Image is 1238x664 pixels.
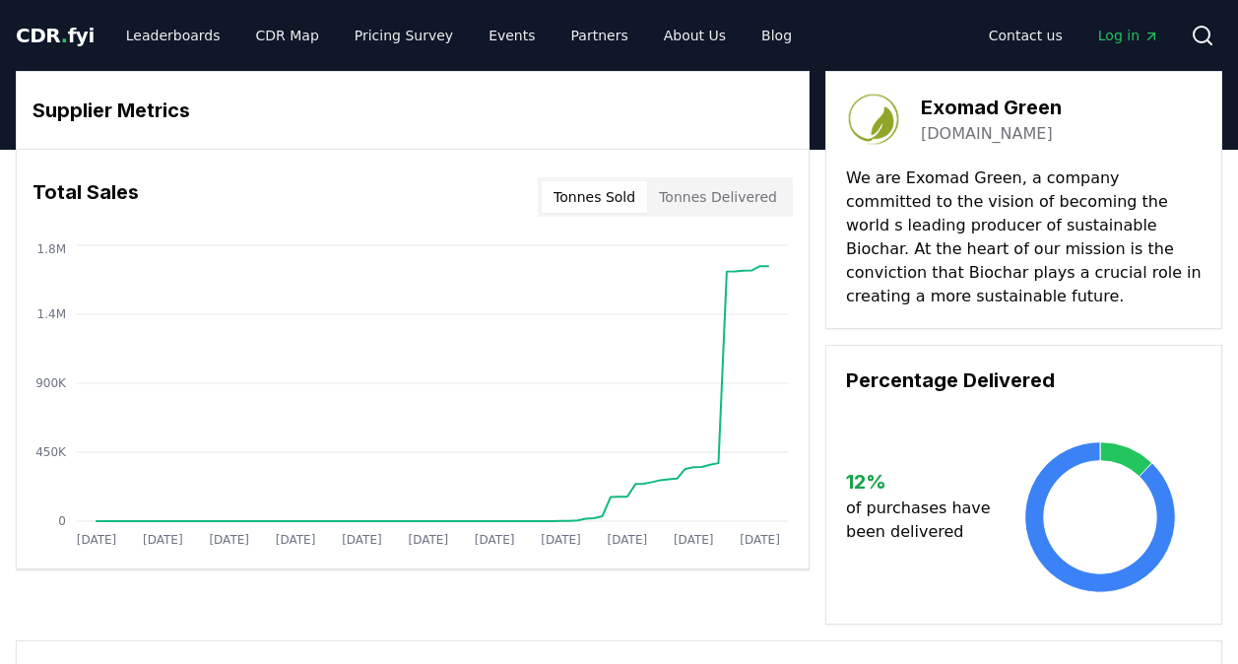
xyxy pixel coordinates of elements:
a: CDR.fyi [16,22,95,49]
tspan: [DATE] [674,533,714,547]
span: Log in [1098,26,1159,45]
tspan: 1.8M [37,242,66,256]
a: Partners [555,18,644,53]
h3: Percentage Delivered [846,365,1202,395]
tspan: [DATE] [143,533,183,547]
tspan: [DATE] [475,533,515,547]
h3: Exomad Green [921,93,1062,122]
a: CDR Map [240,18,335,53]
span: CDR fyi [16,24,95,47]
button: Tonnes Sold [542,181,647,213]
tspan: [DATE] [342,533,382,547]
tspan: [DATE] [209,533,249,547]
tspan: 450K [35,445,67,459]
p: We are Exomad Green, a company committed to the vision of becoming the world s leading producer o... [846,166,1202,308]
span: . [61,24,68,47]
a: Log in [1082,18,1175,53]
tspan: [DATE] [541,533,581,547]
img: Exomad Green-logo [846,92,901,147]
nav: Main [110,18,808,53]
tspan: [DATE] [77,533,117,547]
h3: Supplier Metrics [33,96,793,125]
h3: Total Sales [33,177,139,217]
a: Leaderboards [110,18,236,53]
tspan: [DATE] [408,533,448,547]
a: Blog [746,18,808,53]
p: of purchases have been delivered [846,497,999,544]
a: Contact us [973,18,1078,53]
a: About Us [648,18,742,53]
a: Events [473,18,551,53]
tspan: 900K [35,376,67,390]
h3: 12 % [846,467,999,497]
tspan: [DATE] [740,533,780,547]
tspan: [DATE] [276,533,316,547]
nav: Main [973,18,1175,53]
a: Pricing Survey [339,18,469,53]
tspan: [DATE] [608,533,648,547]
button: Tonnes Delivered [647,181,789,213]
tspan: 1.4M [37,307,66,321]
a: [DOMAIN_NAME] [921,122,1053,146]
tspan: 0 [58,514,66,528]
